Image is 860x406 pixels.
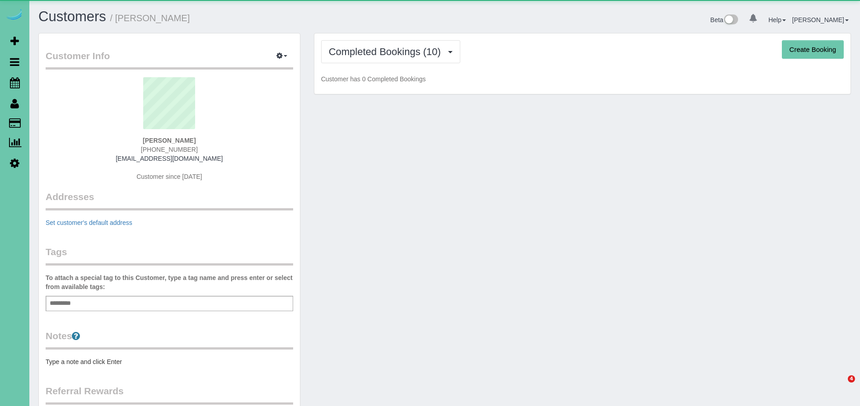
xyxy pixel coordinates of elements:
a: [EMAIL_ADDRESS][DOMAIN_NAME] [116,155,223,162]
a: Help [768,16,786,23]
a: Customers [38,9,106,24]
legend: Customer Info [46,49,293,70]
legend: Tags [46,245,293,266]
strong: [PERSON_NAME] [143,137,196,144]
label: To attach a special tag to this Customer, type a tag name and press enter or select from availabl... [46,273,293,291]
span: Completed Bookings (10) [329,46,445,57]
span: Customer since [DATE] [136,173,202,180]
legend: Referral Rewards [46,384,293,405]
img: New interface [723,14,738,26]
p: Customer has 0 Completed Bookings [321,75,844,84]
a: [PERSON_NAME] [792,16,849,23]
span: 4 [848,375,855,383]
legend: Notes [46,329,293,350]
img: Automaid Logo [5,9,23,22]
iframe: Intercom live chat [829,375,851,397]
pre: Type a note and click Enter [46,357,293,366]
button: Completed Bookings (10) [321,40,460,63]
button: Create Booking [782,40,844,59]
a: Beta [710,16,738,23]
span: [PHONE_NUMBER] [141,146,198,153]
small: / [PERSON_NAME] [110,13,190,23]
a: Set customer's default address [46,219,132,226]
